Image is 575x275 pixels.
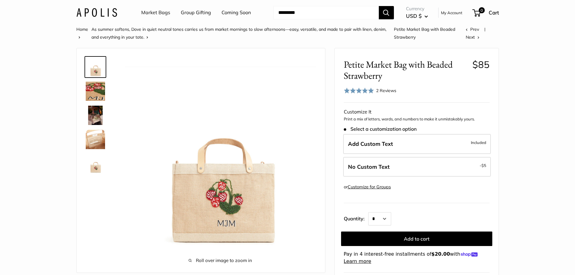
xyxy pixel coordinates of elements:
img: Petite Market Bag with Beaded Strawberry [86,57,105,77]
a: Prev [466,27,479,32]
span: No Custom Text [348,163,390,170]
img: Petite Market Bag with Beaded Strawberry [125,57,316,248]
a: Customize for Groups [348,184,391,190]
a: Home [76,27,88,32]
a: Next [466,34,479,40]
img: Petite Market Bag with Beaded Strawberry [86,154,105,173]
span: Petite Market Bag with Beaded Strawberry [344,59,468,81]
img: Petite Market Bag with Beaded Strawberry [86,82,105,101]
a: Petite Market Bag with Beaded Strawberry [85,153,106,174]
span: Petite Market Bag with Beaded Strawberry [394,27,455,40]
img: Petite Market Bag with Beaded Strawberry [86,106,105,125]
span: - [480,162,486,169]
a: Market Bags [141,8,170,17]
span: Cart [489,9,499,16]
span: Add Custom Text [348,140,393,147]
nav: Breadcrumb [76,25,466,41]
a: Petite Market Bag with Beaded Strawberry [85,56,106,78]
span: $85 [472,59,490,70]
img: Apolis [76,8,117,17]
span: Included [471,139,486,146]
a: Petite Market Bag with Beaded Strawberry [85,80,106,102]
label: Leave Blank [343,157,491,177]
span: $5 [481,163,486,168]
a: 0 Cart [473,8,499,18]
p: Print a mix of letters, words, and numbers to make it unmistakably yours. [344,116,490,122]
input: Search... [273,6,379,19]
a: Petite Market Bag with Beaded Strawberry [85,104,106,126]
a: Coming Soon [222,8,251,17]
span: Currency [406,5,428,13]
span: 0 [478,7,484,13]
img: Petite Market Bag with Beaded Strawberry [86,130,105,149]
a: My Account [441,9,462,16]
label: Add Custom Text [343,134,491,154]
span: 2 Reviews [376,88,396,93]
a: As summer softens, Dove in quiet neutral tones carries us from market mornings to slow afternoons... [91,27,386,40]
button: Search [379,6,394,19]
span: Roll over image to zoom in [125,256,316,265]
span: USD $ [406,13,422,19]
label: Quantity: [344,210,368,225]
a: Group Gifting [181,8,211,17]
a: Petite Market Bag with Beaded Strawberry [85,129,106,150]
div: Customize It [344,107,490,117]
button: Add to cart [341,232,492,246]
div: or [344,183,391,191]
button: USD $ [406,11,428,21]
span: Select a customization option [344,126,417,132]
